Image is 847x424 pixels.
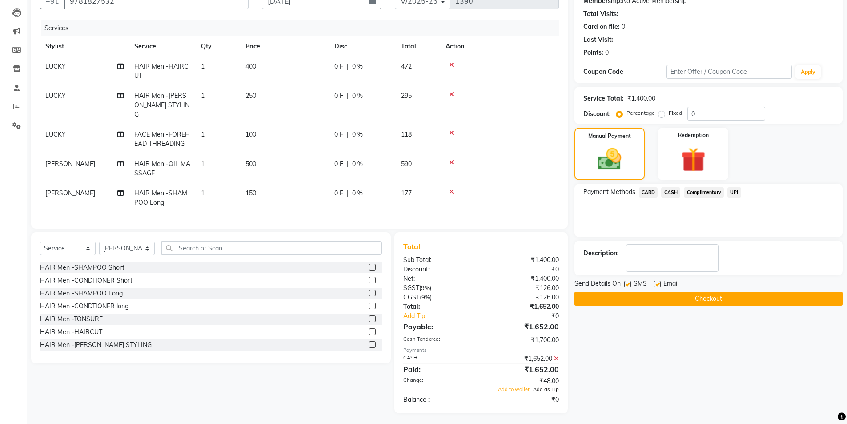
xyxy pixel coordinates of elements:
[795,65,821,79] button: Apply
[481,265,566,274] div: ₹0
[134,92,189,118] span: HAIR Men -[PERSON_NAME] STYLING
[201,62,205,70] span: 1
[401,189,412,197] span: 177
[498,386,530,392] span: Add to wallet
[440,36,559,57] th: Action
[481,302,566,311] div: ₹1,652.00
[397,321,481,332] div: Payable:
[533,386,559,392] span: Add as Tip
[481,376,566,386] div: ₹48.00
[727,187,741,198] span: UPI
[45,62,66,70] span: LUCKY
[347,62,349,71] span: |
[481,293,566,302] div: ₹126.00
[397,311,495,321] a: Add Tip
[401,160,412,168] span: 590
[397,283,481,293] div: ( )
[615,35,618,44] div: -
[481,321,566,332] div: ₹1,652.00
[40,340,152,350] div: HAIR Men -[PERSON_NAME] STYLING
[481,283,566,293] div: ₹126.00
[396,36,440,57] th: Total
[45,130,66,138] span: LUCKY
[201,189,205,197] span: 1
[161,241,382,255] input: Search or Scan
[495,311,566,321] div: ₹0
[481,274,566,283] div: ₹1,400.00
[201,130,205,138] span: 1
[347,189,349,198] span: |
[245,92,256,100] span: 250
[574,279,621,290] span: Send Details On
[347,159,349,169] span: |
[134,160,190,177] span: HAIR Men -OIL MASSAGE
[583,48,603,57] div: Points:
[329,36,396,57] th: Disc
[583,9,618,19] div: Total Visits:
[669,109,682,117] label: Fixed
[334,91,343,101] span: 0 F
[481,255,566,265] div: ₹1,400.00
[403,293,420,301] span: CGST
[201,92,205,100] span: 1
[245,189,256,197] span: 150
[634,279,647,290] span: SMS
[397,376,481,386] div: Change:
[40,315,103,324] div: HAIR Men -TONSURE
[401,130,412,138] span: 118
[334,159,343,169] span: 0 F
[403,284,419,292] span: SGST
[674,145,713,175] img: _gift.svg
[347,130,349,139] span: |
[583,67,667,77] div: Coupon Code
[45,160,95,168] span: [PERSON_NAME]
[45,92,66,100] span: LUCKY
[666,65,792,79] input: Enter Offer / Coupon Code
[397,395,481,404] div: Balance :
[481,354,566,363] div: ₹1,652.00
[352,62,363,71] span: 0 %
[397,255,481,265] div: Sub Total:
[574,292,843,306] button: Checkout
[134,130,190,148] span: FACE Men -FOREHEAD THREADING
[352,130,363,139] span: 0 %
[421,284,430,291] span: 9%
[334,130,343,139] span: 0 F
[421,294,430,301] span: 9%
[134,62,189,80] span: HAIR Men -HAIRCUT
[196,36,240,57] th: Qty
[41,20,566,36] div: Services
[626,109,655,117] label: Percentage
[45,189,95,197] span: [PERSON_NAME]
[397,335,481,345] div: Cash Tendered:
[590,145,629,173] img: _cash.svg
[481,364,566,375] div: ₹1,652.00
[627,94,655,103] div: ₹1,400.00
[40,327,102,337] div: HAIR Men -HAIRCUT
[40,36,129,57] th: Stylist
[583,35,613,44] div: Last Visit:
[347,91,349,101] span: |
[583,187,635,197] span: Payment Methods
[661,187,680,198] span: CASH
[397,274,481,283] div: Net:
[397,293,481,302] div: ( )
[245,160,256,168] span: 500
[583,249,619,258] div: Description:
[397,364,481,375] div: Paid:
[129,36,196,57] th: Service
[352,189,363,198] span: 0 %
[245,130,256,138] span: 100
[403,347,558,354] div: Payments
[352,159,363,169] span: 0 %
[397,354,481,363] div: CASH
[622,22,625,32] div: 0
[334,62,343,71] span: 0 F
[583,22,620,32] div: Card on file:
[588,132,631,140] label: Manual Payment
[397,302,481,311] div: Total:
[352,91,363,101] span: 0 %
[40,276,132,285] div: HAIR Men -CONDTIONER Short
[684,187,724,198] span: Complimentary
[240,36,329,57] th: Price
